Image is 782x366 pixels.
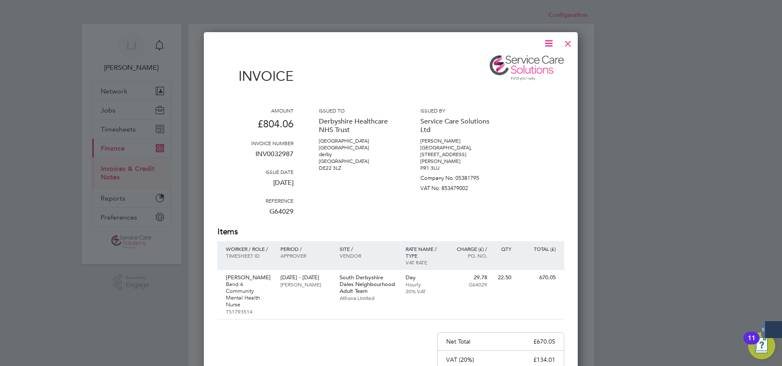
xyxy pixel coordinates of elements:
[420,114,497,138] p: Service Care Solutions Ltd
[217,107,294,114] h3: Amount
[406,259,442,266] p: VAT rate
[217,68,294,84] h1: Invoice
[450,252,487,259] p: Po. No.
[533,338,555,345] p: £670.05
[319,151,395,158] p: derby
[319,144,395,151] p: [GEOGRAPHIC_DATA]
[319,158,395,165] p: [GEOGRAPHIC_DATA]
[319,114,395,138] p: Derbyshire Healthcare NHS Trust
[217,146,294,168] p: INV0032987
[340,252,397,259] p: Vendor
[406,274,442,281] p: Day
[340,294,397,301] p: Athona Limited
[446,338,470,345] p: Net Total
[420,107,497,114] h3: Issued by
[520,274,556,281] p: 670.05
[226,252,272,259] p: Timesheet ID
[280,245,331,252] p: Period /
[226,274,272,281] p: [PERSON_NAME]
[420,138,497,158] p: [PERSON_NAME][GEOGRAPHIC_DATA], [STREET_ADDRESS]
[420,182,497,192] p: VAT No: 853479002
[490,55,564,81] img: servicecare-logo-remittance.png
[496,245,511,252] p: QTY
[319,138,395,144] p: [GEOGRAPHIC_DATA]
[748,338,755,349] div: 11
[406,288,442,294] p: 20% VAT
[406,281,442,288] p: Hourly
[280,281,331,288] p: [PERSON_NAME]
[420,165,497,171] p: PR1 3LU
[280,252,331,259] p: Approver
[748,332,775,359] button: Open Resource Center, 11 new notifications
[450,245,487,252] p: Charge (£) /
[217,175,294,197] p: [DATE]
[226,281,272,308] p: Band 6 Community Mental Health Nurse
[420,171,497,182] p: Company No: 05381795
[217,114,294,140] p: £804.06
[217,197,294,204] h3: Reference
[406,245,442,259] p: Rate name / type
[226,245,272,252] p: Worker / Role /
[217,140,294,146] h3: Invoice number
[217,226,564,238] h2: Items
[533,356,555,363] p: £134.01
[340,245,397,252] p: Site /
[217,204,294,226] p: G64029
[319,107,395,114] h3: Issued to
[496,274,511,281] p: 22.50
[226,308,272,315] p: TS1793514
[280,274,331,281] p: [DATE] - [DATE]
[420,158,497,165] p: [PERSON_NAME]
[446,356,474,363] p: VAT (20%)
[450,274,487,281] p: 29.78
[450,281,487,288] p: G64029
[340,274,397,294] p: South Derbyshire Dales Neighbourhood Adult Team
[319,165,395,171] p: DE22 3LZ
[520,245,556,252] p: Total (£)
[217,168,294,175] h3: Issue date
